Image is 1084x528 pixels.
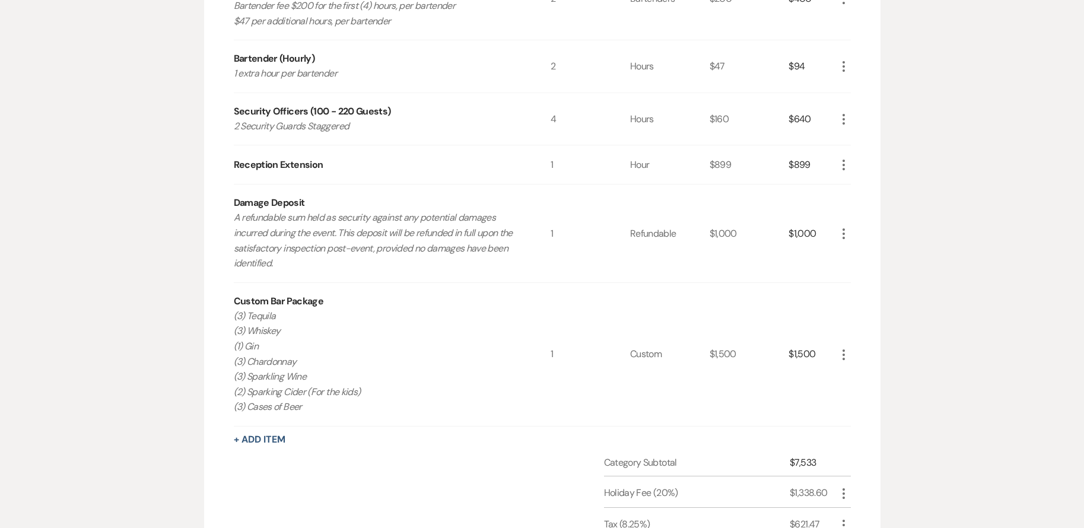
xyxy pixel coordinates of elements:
[630,185,710,282] div: Refundable
[790,486,836,500] div: $1,338.60
[789,283,836,426] div: $1,500
[630,283,710,426] div: Custom
[604,486,790,500] div: Holiday Fee (20%)
[710,185,789,282] div: $1,000
[234,104,391,119] div: Security Officers (100 - 220 Guests)
[789,93,836,145] div: $640
[234,308,519,415] p: (3) Tequila (3) Whiskey (1) Gin (3) Chardonnay (3) Sparkling Wine (2) Sparking Cider (For the kid...
[789,185,836,282] div: $1,000
[710,40,789,93] div: $47
[234,210,519,271] p: A refundable sum held as security against any potential damages incurred during the event. This d...
[234,196,305,210] div: Damage Deposit
[710,145,789,184] div: $899
[630,145,710,184] div: Hour
[551,93,630,145] div: 4
[234,52,314,66] div: Bartender (Hourly)
[710,283,789,426] div: $1,500
[234,435,285,444] button: + Add Item
[604,456,790,470] div: Category Subtotal
[551,283,630,426] div: 1
[630,40,710,93] div: Hours
[710,93,789,145] div: $160
[234,294,323,308] div: Custom Bar Package
[551,40,630,93] div: 2
[790,456,836,470] div: $7,533
[551,145,630,184] div: 1
[630,93,710,145] div: Hours
[789,145,836,184] div: $899
[551,185,630,282] div: 1
[789,40,836,93] div: $94
[234,158,323,172] div: Reception Extension
[234,119,519,134] p: 2 Security Guards Staggered
[234,66,519,81] p: 1 extra hour per bartender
